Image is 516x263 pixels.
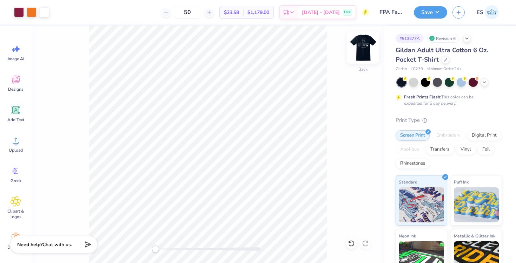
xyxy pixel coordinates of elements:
img: Back [349,34,377,62]
span: Gildan [396,66,407,72]
div: Accessibility label [152,245,159,252]
span: Greek [11,178,21,184]
span: Gildan Adult Ultra Cotton 6 Oz. Pocket T-Shirt [396,46,488,64]
span: Add Text [7,117,24,123]
span: [DATE] - [DATE] [302,9,340,16]
span: Decorate [7,244,24,250]
strong: Need help? [17,241,42,248]
div: This color can be expedited for 5 day delivery. [404,94,490,106]
span: Clipart & logos [4,208,27,220]
span: # G230 [410,66,423,72]
span: Upload [9,147,23,153]
div: Screen Print [396,130,430,141]
span: Minimum Order: 24 + [426,66,462,72]
span: Standard [399,178,417,186]
div: Transfers [426,144,454,155]
div: Vinyl [456,144,476,155]
span: $1,179.00 [247,9,269,16]
input: – – [174,6,201,19]
div: Rhinestones [396,158,430,169]
span: Chat with us. [42,241,72,248]
input: Untitled Design [374,5,409,19]
div: Digital Print [467,130,501,141]
span: Image AI [8,56,24,62]
div: # 513277A [396,34,424,43]
span: Metallic & Glitter Ink [454,232,495,240]
img: Puff Ink [454,187,499,222]
img: Erica Springer [485,5,499,19]
span: Neon Ink [399,232,416,240]
button: Save [414,6,447,19]
a: ES [474,5,502,19]
div: Embroidery [432,130,465,141]
span: ES [477,8,483,16]
div: Back [358,66,368,72]
div: Foil [478,144,494,155]
span: Free [344,10,351,15]
strong: Fresh Prints Flash: [404,94,441,100]
div: Print Type [396,116,502,124]
div: Revision 6 [427,34,459,43]
span: Puff Ink [454,178,469,186]
img: Standard [399,187,444,222]
span: Designs [8,86,24,92]
div: Applique [396,144,424,155]
span: $23.58 [224,9,239,16]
